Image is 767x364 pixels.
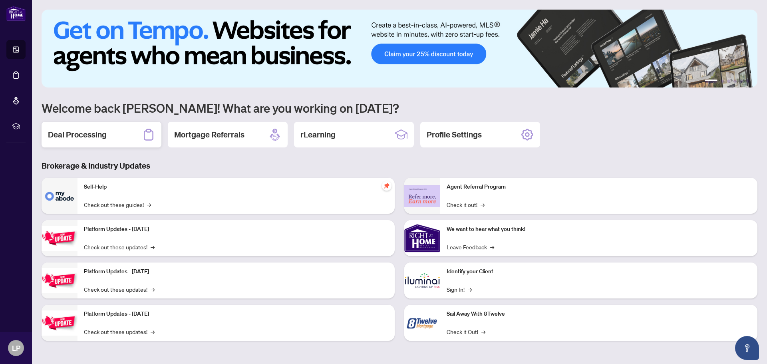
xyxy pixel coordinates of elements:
[481,200,485,209] span: →
[84,183,388,191] p: Self-Help
[300,129,336,140] h2: rLearning
[151,243,155,251] span: →
[427,129,482,140] h2: Profile Settings
[42,160,757,171] h3: Brokerage & Industry Updates
[42,310,77,336] img: Platform Updates - June 23, 2025
[404,220,440,256] img: We want to hear what you think!
[6,6,26,21] img: logo
[84,243,155,251] a: Check out these updates!→
[733,80,737,83] button: 4
[447,310,751,318] p: Sail Away With 8Twelve
[147,200,151,209] span: →
[447,243,494,251] a: Leave Feedback→
[705,80,717,83] button: 1
[727,80,730,83] button: 3
[447,225,751,234] p: We want to hear what you think!
[42,268,77,293] img: Platform Updates - July 8, 2025
[42,10,757,88] img: Slide 0
[447,267,751,276] p: Identify your Client
[447,327,485,336] a: Check it Out!→
[404,263,440,298] img: Identify your Client
[84,267,388,276] p: Platform Updates - [DATE]
[481,327,485,336] span: →
[151,285,155,294] span: →
[735,336,759,360] button: Open asap
[721,80,724,83] button: 2
[382,181,391,191] span: pushpin
[404,305,440,341] img: Sail Away With 8Twelve
[42,100,757,115] h1: Welcome back [PERSON_NAME]! What are you working on [DATE]?
[174,129,244,140] h2: Mortgage Referrals
[490,243,494,251] span: →
[447,200,485,209] a: Check it out!→
[84,310,388,318] p: Platform Updates - [DATE]
[447,183,751,191] p: Agent Referral Program
[84,285,155,294] a: Check out these updates!→
[151,327,155,336] span: →
[84,225,388,234] p: Platform Updates - [DATE]
[42,226,77,251] img: Platform Updates - July 21, 2025
[48,129,107,140] h2: Deal Processing
[447,285,472,294] a: Sign In!→
[746,80,749,83] button: 6
[740,80,743,83] button: 5
[42,178,77,214] img: Self-Help
[468,285,472,294] span: →
[84,327,155,336] a: Check out these updates!→
[84,200,151,209] a: Check out these guides!→
[404,185,440,207] img: Agent Referral Program
[12,342,20,354] span: LP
